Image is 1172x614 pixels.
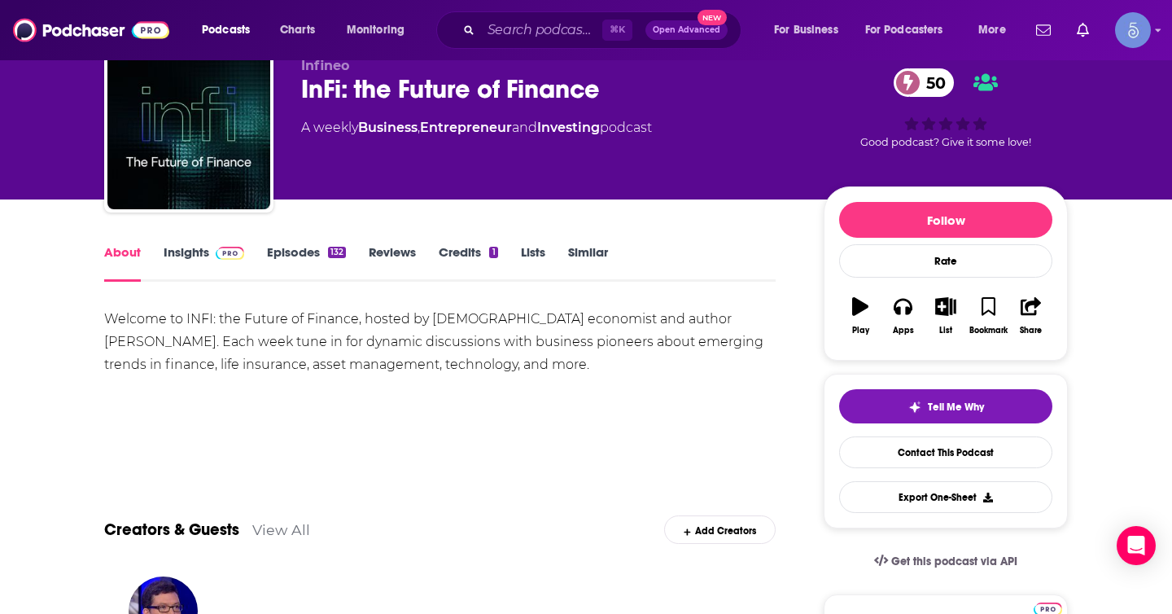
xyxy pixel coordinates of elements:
[645,20,728,40] button: Open AdvancedNew
[824,58,1068,159] div: 50Good podcast? Give it some love!
[893,326,914,336] div: Apps
[512,120,537,135] span: and
[653,26,720,34] span: Open Advanced
[13,15,169,46] img: Podchaser - Follow, Share and Rate Podcasts
[335,17,426,43] button: open menu
[420,120,512,135] a: Entrepreneur
[928,401,984,414] span: Tell Me Why
[489,247,497,258] div: 1
[481,17,602,43] input: Search podcasts, credits, & more...
[865,19,943,42] span: For Podcasters
[358,120,418,135] a: Business
[855,17,967,43] button: open menu
[104,520,239,540] a: Creators & Guests
[104,308,776,376] div: Welcome to INFI: the Future of Finance, hosted by [DEMOGRAPHIC_DATA] economist and author [PERSON...
[301,58,349,73] span: Infineo
[1115,12,1151,48] img: User Profile
[1010,287,1052,345] button: Share
[1115,12,1151,48] span: Logged in as Spiral5-G1
[568,244,608,282] a: Similar
[908,401,921,414] img: tell me why sparkle
[839,389,1052,423] button: tell me why sparkleTell Me Why
[347,19,405,42] span: Monitoring
[439,244,497,282] a: Credits1
[267,244,346,282] a: Episodes132
[1117,526,1156,565] div: Open Intercom Messenger
[925,287,967,345] button: List
[190,17,271,43] button: open menu
[969,326,1008,336] div: Bookmark
[763,17,859,43] button: open menu
[861,542,1030,581] a: Get this podcast via API
[452,11,757,49] div: Search podcasts, credits, & more...
[104,244,141,282] a: About
[860,136,1031,148] span: Good podcast? Give it some love!
[967,17,1026,43] button: open menu
[939,326,952,336] div: List
[521,244,545,282] a: Lists
[894,68,954,97] a: 50
[774,19,838,42] span: For Business
[164,244,244,282] a: InsightsPodchaser Pro
[418,120,420,135] span: ,
[252,521,310,538] a: View All
[107,46,270,209] img: InFi: the Future of Finance
[910,68,954,97] span: 50
[839,244,1052,278] div: Rate
[839,287,881,345] button: Play
[839,436,1052,468] a: Contact This Podcast
[216,247,244,260] img: Podchaser Pro
[1020,326,1042,336] div: Share
[1115,12,1151,48] button: Show profile menu
[202,19,250,42] span: Podcasts
[967,287,1009,345] button: Bookmark
[328,247,346,258] div: 132
[369,244,416,282] a: Reviews
[269,17,325,43] a: Charts
[839,202,1052,238] button: Follow
[602,20,632,41] span: ⌘ K
[664,515,776,544] div: Add Creators
[698,10,727,25] span: New
[881,287,924,345] button: Apps
[852,326,869,336] div: Play
[839,481,1052,513] button: Export One-Sheet
[891,555,1017,568] span: Get this podcast via API
[301,118,652,138] div: A weekly podcast
[280,19,315,42] span: Charts
[537,120,600,135] a: Investing
[1030,16,1057,44] a: Show notifications dropdown
[978,19,1006,42] span: More
[1070,16,1095,44] a: Show notifications dropdown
